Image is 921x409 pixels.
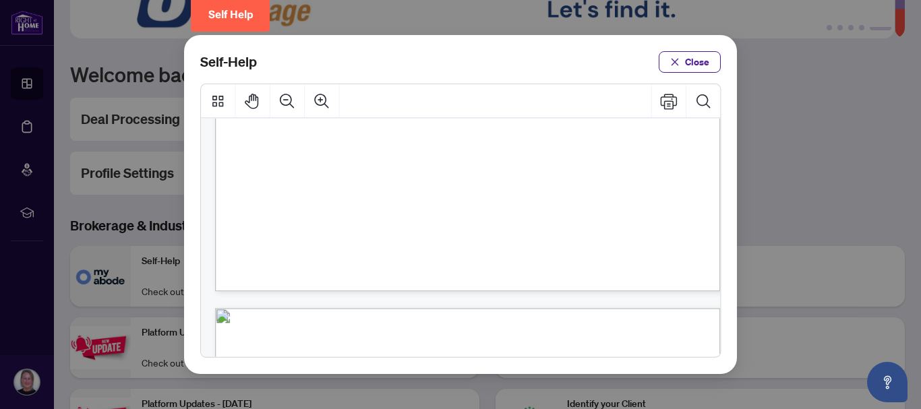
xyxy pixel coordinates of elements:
[208,8,254,21] span: Self Help
[867,362,908,402] button: Open asap
[200,53,257,71] h3: Self-Help
[659,51,721,73] button: Close
[670,57,680,67] span: close
[685,51,709,73] span: Close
